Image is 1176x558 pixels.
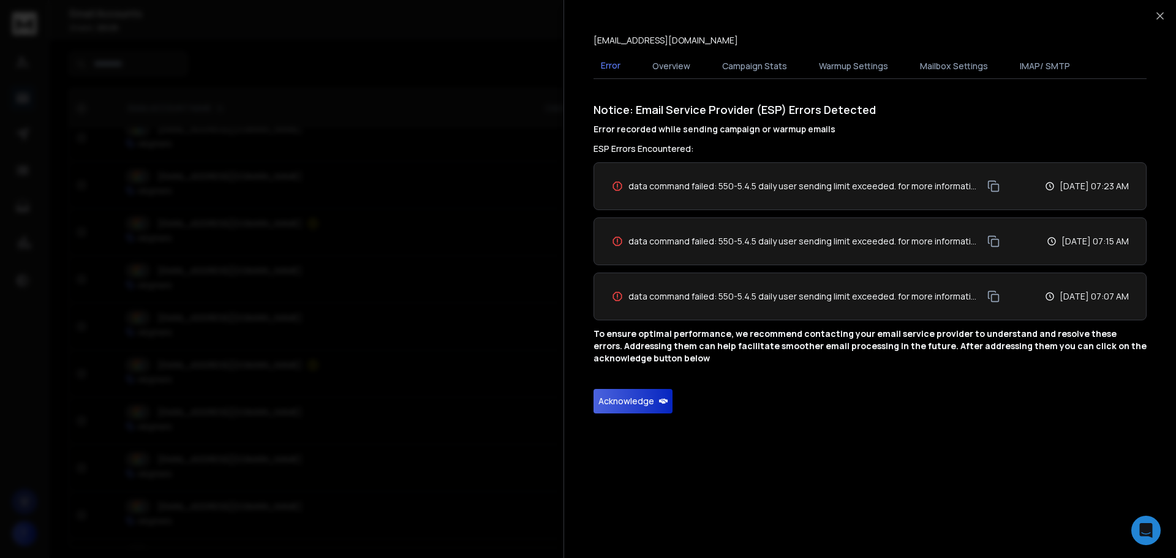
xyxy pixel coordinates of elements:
[1060,290,1129,303] p: [DATE] 07:07 AM
[594,52,628,80] button: Error
[628,290,981,303] span: data command failed: 550-5.4.5 daily user sending limit exceeded. for more information on gmail 5...
[594,123,1147,135] h4: Error recorded while sending campaign or warmup emails
[715,53,794,80] button: Campaign Stats
[594,101,1147,135] h1: Notice: Email Service Provider (ESP) Errors Detected
[628,180,981,192] span: data command failed: 550-5.4.5 daily user sending limit exceeded. for more information on gmail 5...
[594,143,1147,155] h3: ESP Errors Encountered:
[628,235,981,247] span: data command failed: 550-5.4.5 daily user sending limit exceeded. for more information on gmail 5...
[913,53,995,80] button: Mailbox Settings
[594,328,1147,364] p: To ensure optimal performance, we recommend contacting your email service provider to understand ...
[594,34,738,47] p: [EMAIL_ADDRESS][DOMAIN_NAME]
[645,53,698,80] button: Overview
[1012,53,1077,80] button: IMAP/ SMTP
[1131,516,1161,545] div: Open Intercom Messenger
[1060,180,1129,192] p: [DATE] 07:23 AM
[1061,235,1129,247] p: [DATE] 07:15 AM
[812,53,895,80] button: Warmup Settings
[594,389,673,413] button: Acknowledge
